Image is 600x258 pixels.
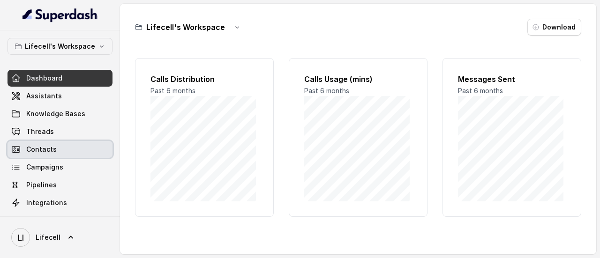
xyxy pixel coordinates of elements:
text: LI [18,233,24,243]
a: Contacts [7,141,112,158]
span: Pipelines [26,180,57,190]
a: Threads [7,123,112,140]
span: Campaigns [26,162,63,172]
p: Lifecell's Workspace [25,41,95,52]
a: Campaigns [7,159,112,176]
span: Integrations [26,198,67,207]
a: Assistants [7,88,112,104]
span: Threads [26,127,54,136]
span: Lifecell [36,233,60,242]
span: Assistants [26,91,62,101]
span: Contacts [26,145,57,154]
h2: Calls Usage (mins) [304,74,412,85]
a: Lifecell [7,224,112,251]
span: API Settings [26,216,67,225]
span: Knowledge Bases [26,109,85,118]
img: light.svg [22,7,98,22]
h2: Calls Distribution [150,74,258,85]
h2: Messages Sent [458,74,566,85]
span: Dashboard [26,74,62,83]
a: Pipelines [7,177,112,193]
span: Past 6 months [304,87,349,95]
a: API Settings [7,212,112,229]
button: Download [527,19,581,36]
a: Dashboard [7,70,112,87]
a: Knowledge Bases [7,105,112,122]
a: Integrations [7,194,112,211]
button: Lifecell's Workspace [7,38,112,55]
span: Past 6 months [458,87,503,95]
span: Past 6 months [150,87,195,95]
h3: Lifecell's Workspace [146,22,225,33]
